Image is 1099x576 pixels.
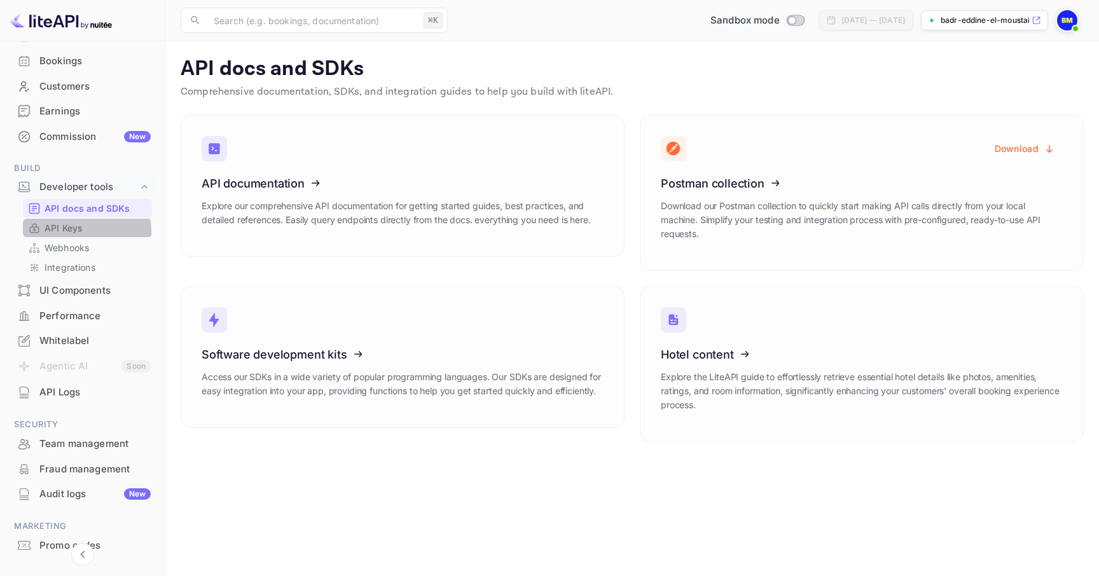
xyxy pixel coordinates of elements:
div: API docs and SDKs [23,199,152,217]
div: Promo codes [8,533,157,558]
span: Security [8,418,157,432]
div: Team management [8,432,157,456]
a: Team management [8,432,157,455]
div: Bookings [39,54,151,69]
a: Software development kitsAccess our SDKs in a wide variety of popular programming languages. Our ... [181,286,625,428]
p: Integrations [45,261,95,274]
div: Developer tools [39,180,138,195]
h3: Hotel content [661,348,1063,361]
div: Performance [39,309,151,324]
div: Whitelabel [8,329,157,353]
a: API docs and SDKs [28,202,147,215]
div: UI Components [39,284,151,298]
a: Promo codes [8,533,157,557]
a: Earnings [8,99,157,123]
p: API docs and SDKs [45,202,130,215]
a: API Logs [8,380,157,404]
div: Bookings [8,49,157,74]
div: Earnings [39,104,151,119]
img: LiteAPI logo [10,10,112,31]
div: Team management [39,437,151,451]
span: Build [8,161,157,175]
button: Download [987,136,1063,161]
input: Search (e.g. bookings, documentation) [206,8,418,33]
a: Hotel contentExplore the LiteAPI guide to effortlessly retrieve essential hotel details like phot... [640,286,1084,442]
div: Webhooks [23,238,152,257]
div: Commission [39,130,151,144]
a: Performance [8,304,157,327]
div: Performance [8,304,157,329]
p: Download our Postman collection to quickly start making API calls directly from your local machin... [661,199,1063,241]
div: Fraud management [39,462,151,477]
span: Sandbox mode [710,13,780,28]
div: Fraud management [8,457,157,482]
a: Fraud management [8,457,157,481]
div: ⌘K [424,12,443,29]
div: New [124,488,151,500]
a: Integrations [28,261,147,274]
a: Whitelabel [8,329,157,352]
p: Access our SDKs in a wide variety of popular programming languages. Our SDKs are designed for eas... [202,370,604,398]
span: Marketing [8,519,157,533]
p: Explore the LiteAPI guide to effortlessly retrieve essential hotel details like photos, amenities... [661,370,1063,412]
button: Collapse navigation [71,543,94,566]
a: Home [8,24,157,48]
p: API Keys [45,221,82,235]
a: API documentationExplore our comprehensive API documentation for getting started guides, best pra... [181,115,625,257]
div: API Keys [23,219,152,237]
div: UI Components [8,278,157,303]
div: Customers [39,79,151,94]
p: Explore our comprehensive API documentation for getting started guides, best practices, and detai... [202,199,604,227]
div: Earnings [8,99,157,124]
p: badr-eddine-el-moustai... [941,15,1029,26]
div: New [124,131,151,142]
div: CommissionNew [8,125,157,149]
div: API Logs [39,385,151,400]
h3: Postman collection [661,177,1063,190]
div: Promo codes [39,538,151,553]
img: badr-eddine El moustaine [1057,10,1077,31]
a: Bookings [8,49,157,72]
div: Audit logs [39,487,151,502]
div: Whitelabel [39,334,151,348]
div: Switch to Production mode [705,13,809,28]
div: API Logs [8,380,157,405]
a: UI Components [8,278,157,302]
p: Webhooks [45,241,89,254]
p: Comprehensive documentation, SDKs, and integration guides to help you build with liteAPI. [181,85,1084,100]
a: Webhooks [28,241,147,254]
a: API Keys [28,221,147,235]
a: Audit logsNew [8,482,157,505]
div: [DATE] — [DATE] [841,15,905,26]
h3: Software development kits [202,348,604,361]
p: API docs and SDKs [181,57,1084,82]
a: Customers [8,74,157,98]
div: Audit logsNew [8,482,157,507]
div: Developer tools [8,176,157,198]
div: Customers [8,74,157,99]
a: CommissionNew [8,125,157,148]
h3: API documentation [202,177,604,190]
div: Integrations [23,258,152,277]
